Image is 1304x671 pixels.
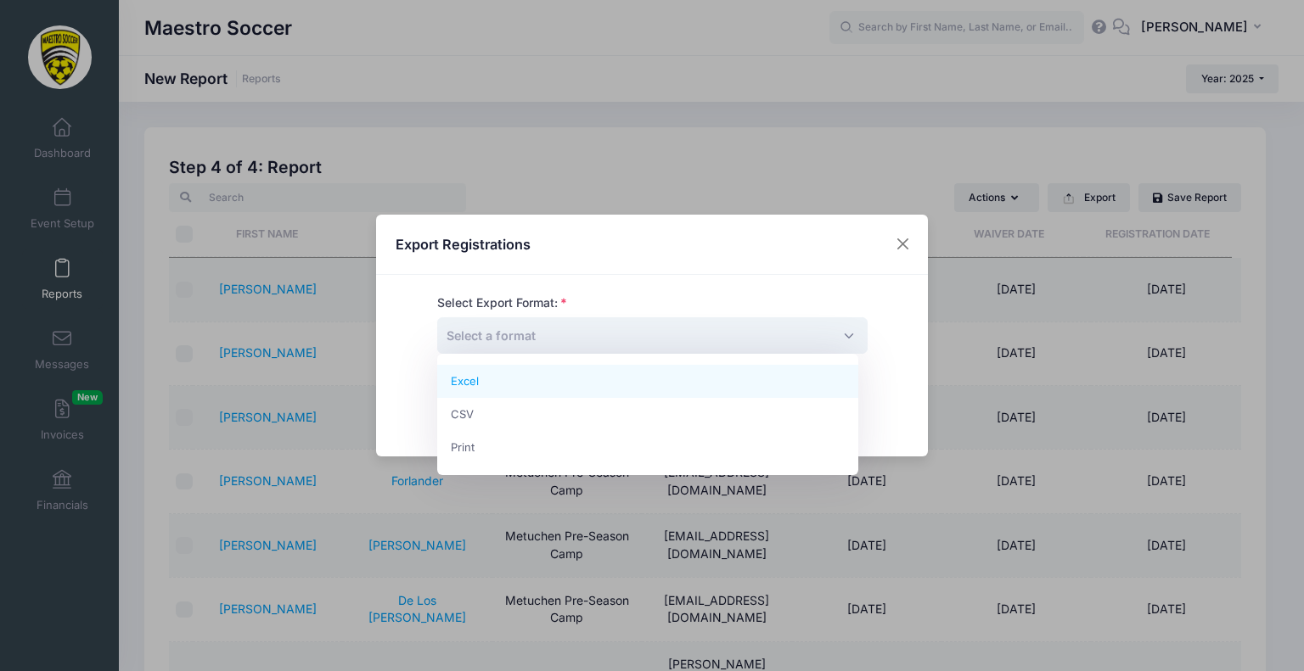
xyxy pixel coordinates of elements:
button: Close [888,229,919,260]
span: Select a format [437,317,868,354]
li: Excel [437,365,859,398]
h4: Export Registrations [396,234,531,254]
label: Select Export Format: [437,294,567,312]
span: Select a format [447,328,536,343]
span: Select a format [447,327,536,344]
li: CSV [437,398,859,431]
li: Print [437,431,859,464]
